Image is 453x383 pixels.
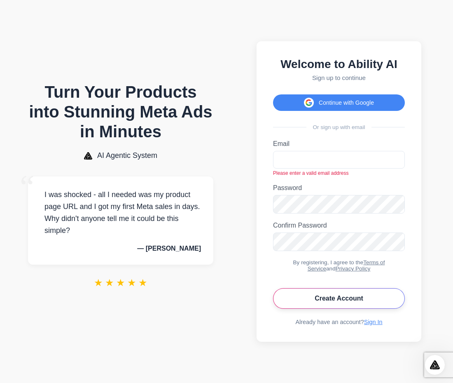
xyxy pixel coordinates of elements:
label: Confirm Password [273,222,405,229]
label: Password [273,184,405,192]
span: “ [20,168,35,206]
a: Sign In [364,319,383,325]
h1: Turn Your Products into Stunning Meta Ads in Minutes [28,82,213,141]
button: Create Account [273,288,405,309]
button: Continue with Google [273,94,405,111]
a: Terms of Service [308,259,385,272]
div: Or sign up with email [273,124,405,130]
span: ★ [105,277,114,289]
p: Sign up to continue [273,74,405,81]
span: ★ [116,277,125,289]
a: Privacy Policy [336,266,371,272]
span: ★ [138,277,147,289]
div: Please enter a valid email address [273,170,405,176]
span: AI Agentic System [97,151,157,160]
p: — [PERSON_NAME] [40,245,201,252]
img: AI Agentic System Logo [84,152,92,160]
iframe: Intercom live chat [425,355,445,375]
span: ★ [94,277,103,289]
span: ★ [127,277,136,289]
p: I was shocked - all I needed was my product page URL and I got my first Meta sales in days. Why d... [40,189,201,236]
div: Already have an account? [273,319,405,325]
div: By registering, I agree to the and [273,259,405,272]
h2: Welcome to Ability AI [273,58,405,71]
label: Email [273,140,405,148]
